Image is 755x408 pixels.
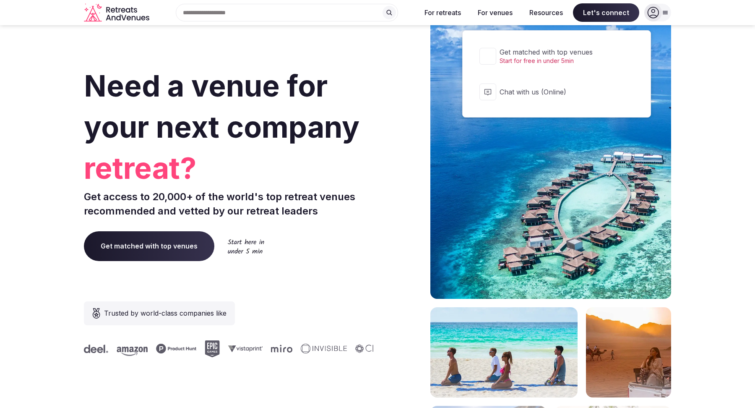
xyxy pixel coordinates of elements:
span: retreat? [84,148,374,189]
svg: Epic Games company logo [205,340,220,357]
span: Trusted by world-class companies like [104,308,226,318]
button: Chat with us (Online) [471,75,642,109]
span: Let's connect [573,3,639,22]
p: Get access to 20,000+ of the world's top retreat venues recommended and vetted by our retreat lea... [84,190,374,218]
svg: Invisible company logo [301,344,347,354]
a: Get matched with top venuesStart for free in under 5min [471,39,642,73]
svg: Deel company logo [84,345,108,353]
svg: Vistaprint company logo [228,345,263,352]
span: Need a venue for your next company [84,68,359,145]
span: Start for free in under 5min [500,57,625,65]
img: Start here in under 5 min [228,239,264,254]
svg: Retreats and Venues company logo [84,3,151,22]
img: yoga on tropical beach [430,307,578,398]
span: Chat with us (Online) [500,87,625,97]
button: For retreats [418,3,468,22]
img: woman sitting in back of truck with camels [586,307,671,398]
button: Resources [523,3,570,22]
a: Visit the homepage [84,3,151,22]
svg: Miro company logo [271,345,292,353]
span: Get matched with top venues [500,47,625,57]
button: For venues [471,3,519,22]
a: Get matched with top venues [84,231,214,261]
